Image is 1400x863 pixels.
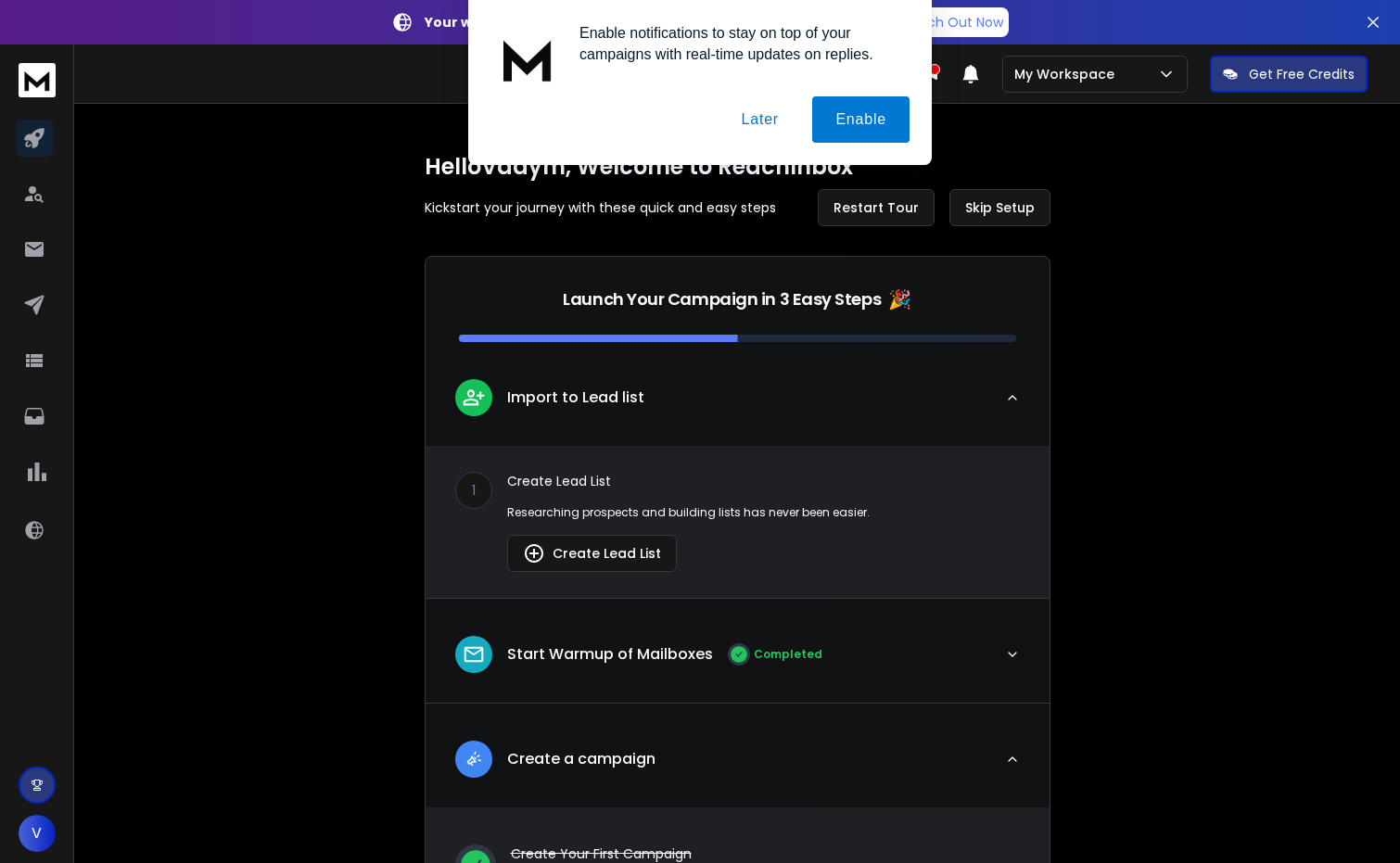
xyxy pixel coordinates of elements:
button: leadImport to Lead list [426,364,1050,446]
p: Completed [754,647,822,662]
p: Researching prospects and building lists has never been easier. [507,505,1020,520]
span: 🎉 [888,286,911,312]
button: Enable [812,96,910,143]
button: Create Lead List [507,535,677,572]
button: V [19,815,56,852]
p: Kickstart your journey with these quick and easy steps [425,198,776,217]
img: lead [523,542,545,565]
p: Launch Your Campaign in 3 Easy Steps [563,286,881,312]
button: Later [718,96,801,143]
span: Skip Setup [965,198,1035,217]
p: Create Your First Campaign [511,844,997,863]
div: leadImport to Lead list [426,446,1050,598]
img: notification icon [490,22,565,96]
button: Skip Setup [949,189,1050,226]
div: Enable notifications to stay on top of your campaigns with real-time updates on replies. [565,22,910,65]
h1: Hello Vadym , Welcome to ReachInbox [425,152,1050,182]
img: lead [462,642,486,666]
div: 1 [455,472,492,509]
p: Start Warmup of Mailboxes [507,643,713,666]
button: leadCreate a campaign [426,726,1050,807]
button: Restart Tour [818,189,935,226]
img: lead [462,747,486,770]
img: lead [462,386,486,409]
p: Create Lead List [507,472,1020,490]
p: Create a campaign [507,748,655,770]
button: leadStart Warmup of MailboxesCompleted [426,621,1050,703]
p: Import to Lead list [507,387,644,409]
